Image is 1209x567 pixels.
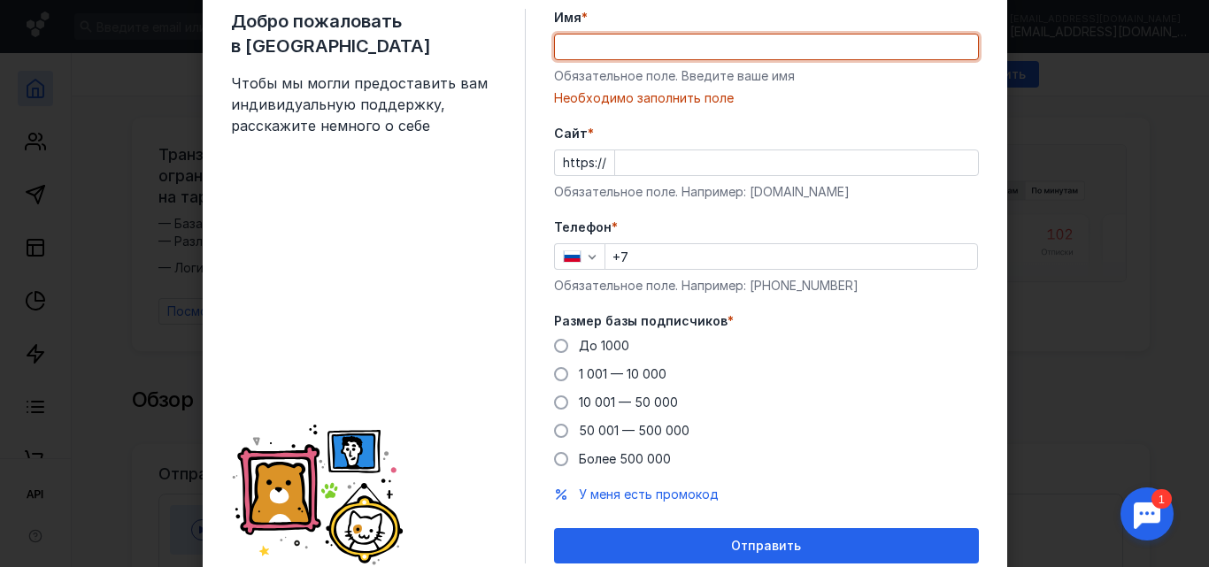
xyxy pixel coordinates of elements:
[554,67,979,85] div: Обязательное поле. Введите ваше имя
[554,9,581,27] span: Имя
[40,11,60,30] div: 1
[554,277,979,295] div: Обязательное поле. Например: [PHONE_NUMBER]
[579,395,678,410] span: 10 001 — 50 000
[554,89,979,107] div: Необходимо заполнить поле
[579,451,671,466] span: Более 500 000
[579,366,666,381] span: 1 001 — 10 000
[579,486,719,503] button: У меня есть промокод
[231,73,497,136] span: Чтобы мы могли предоставить вам индивидуальную поддержку, расскажите немного о себе
[231,9,497,58] span: Добро пожаловать в [GEOGRAPHIC_DATA]
[579,338,629,353] span: До 1000
[554,218,612,236] span: Телефон
[554,312,728,330] span: Размер базы подписчиков
[579,423,689,438] span: 50 001 — 500 000
[579,487,719,502] span: У меня есть промокод
[554,528,979,563] button: Отправить
[554,125,588,142] span: Cайт
[554,183,979,201] div: Обязательное поле. Например: [DOMAIN_NAME]
[731,539,801,554] span: Отправить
